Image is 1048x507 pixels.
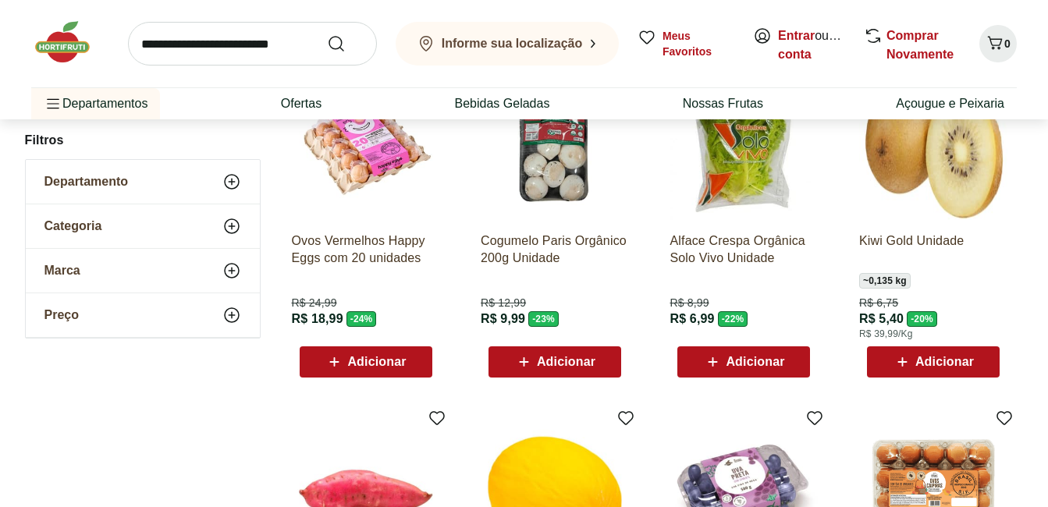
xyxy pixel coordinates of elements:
a: Kiwi Gold Unidade [859,232,1007,267]
h2: Filtros [25,125,261,156]
button: Adicionar [867,346,1000,378]
span: R$ 18,99 [292,310,343,328]
a: Meus Favoritos [638,28,734,59]
span: Preço [44,307,79,323]
a: Comprar Novamente [886,29,954,61]
span: R$ 9,99 [481,310,525,328]
a: Ofertas [281,94,322,113]
a: Bebidas Geladas [455,94,550,113]
span: - 20 % [907,311,937,327]
b: Informe sua localização [442,37,583,50]
button: Submit Search [327,34,364,53]
span: Meus Favoritos [663,28,734,59]
button: Carrinho [979,25,1017,62]
a: Nossas Frutas [683,94,763,113]
button: Menu [44,85,62,122]
span: Adicionar [915,356,974,368]
img: Cogumelo Paris Orgânico 200g Unidade [481,72,629,220]
img: Alface Crespa Orgânica Solo Vivo Unidade [670,72,818,220]
a: Açougue e Peixaria [896,94,1004,113]
a: Alface Crespa Orgânica Solo Vivo Unidade [670,232,818,267]
input: search [128,22,377,66]
span: Departamentos [44,85,147,122]
button: Adicionar [488,346,621,378]
span: Marca [44,263,80,278]
button: Adicionar [300,346,432,378]
button: Informe sua localização [396,22,619,66]
span: - 24 % [346,311,377,327]
span: R$ 24,99 [292,295,337,310]
span: Adicionar [347,356,406,368]
span: R$ 5,40 [859,310,904,328]
img: Hortifruti [31,19,109,66]
span: R$ 6,75 [859,295,898,310]
span: R$ 39,99/Kg [859,328,912,340]
span: 0 [1004,37,1011,50]
span: - 23 % [528,311,559,327]
img: Ovos Vermelhos Happy Eggs com 20 unidades [292,72,440,220]
span: ~ 0,135 kg [859,273,911,289]
span: Departamento [44,174,129,190]
button: Categoria [26,204,260,248]
a: Ovos Vermelhos Happy Eggs com 20 unidades [292,232,440,267]
span: ou [778,27,847,64]
button: Preço [26,293,260,337]
a: Cogumelo Paris Orgânico 200g Unidade [481,232,629,267]
span: Adicionar [726,356,784,368]
img: Kiwi Gold Unidade [859,72,1007,220]
button: Departamento [26,160,260,204]
span: - 22 % [718,311,748,327]
span: R$ 6,99 [670,310,714,328]
span: R$ 12,99 [481,295,526,310]
button: Marca [26,249,260,292]
a: Entrar [778,29,815,42]
span: R$ 8,99 [670,295,709,310]
span: Categoria [44,218,102,234]
button: Adicionar [677,346,810,378]
span: Adicionar [537,356,595,368]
